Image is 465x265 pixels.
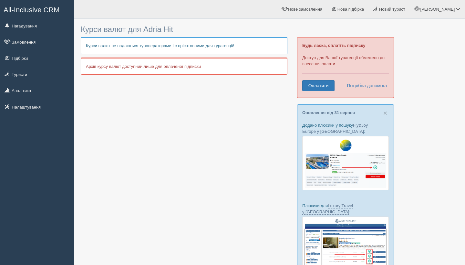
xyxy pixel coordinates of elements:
a: Luxury Travel у [GEOGRAPHIC_DATA] [302,203,353,215]
a: Оновлення від 31 серпня [302,110,355,115]
b: Будь ласка, оплатіть підписку [302,43,365,48]
span: Нове замовлення [288,7,322,12]
span: Новий турист [379,7,405,12]
img: fly-joy-de-proposal-crm-for-travel-agency.png [302,136,389,190]
span: Нова підбірка [337,7,364,12]
a: Потрібна допомога [343,80,387,91]
p: Курси валют не надаються туроператорами і є орієнтовними для турагенцій [81,37,287,54]
p: Архів курсу валют доступний лише для оплаченої підписки [81,58,287,75]
a: Fly&Joy Europe у [GEOGRAPHIC_DATA] [302,123,368,134]
a: All-Inclusive CRM [0,0,74,18]
button: Close [383,110,387,116]
span: × [383,109,387,117]
p: Плюсики для : [302,203,389,215]
div: Доступ для Вашої турагенції обмежено до внесення оплати [297,37,394,98]
span: All-Inclusive CRM [4,6,60,14]
a: Оплатити [302,80,335,91]
p: Додано плюсики у пошуку : [302,122,389,134]
span: [PERSON_NAME] [420,7,455,12]
h3: Курси валют для Adria Hit [81,25,287,34]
